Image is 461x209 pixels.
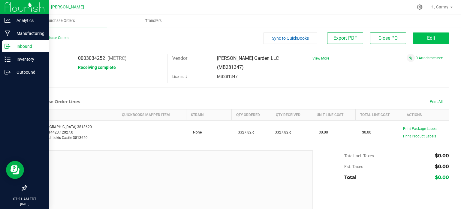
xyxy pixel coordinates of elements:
[272,36,309,41] span: Sync to QuickBooks
[107,55,127,61] span: (METRC)
[137,18,170,23] span: Transfers
[275,130,291,135] span: 3327.82 g
[172,54,187,63] label: Vendor
[117,109,186,121] th: QuickBooks Mapped Item
[39,5,84,10] span: Major [PERSON_NAME]
[402,109,449,121] th: Actions
[11,69,47,76] p: Outbound
[344,153,374,158] span: Total Incl. Taxes
[403,134,436,138] span: Print Product Labels
[217,74,238,79] span: MB281347
[6,161,24,179] iframe: Resource center
[172,72,187,81] label: License #
[327,32,363,44] button: Export PDF
[38,18,83,23] span: Purchase Orders
[235,130,255,134] span: 3327.82 g
[5,17,11,23] inline-svg: Analytics
[5,56,11,62] inline-svg: Inventory
[231,109,271,121] th: Qty Ordered
[407,54,415,62] span: Attach a document
[312,109,356,121] th: Unit Line Cost
[355,109,402,121] th: Total Line Cost
[263,32,317,44] button: Sync to QuickBooks
[5,43,11,49] inline-svg: Inbound
[31,124,114,140] div: Bud- [GEOGRAPHIC_DATA]-3813620 SKU: 1.1.14423.12027.0 Retail: Bud- Lokis Castle-3813620
[33,99,80,104] h1: Purchase Order Lines
[186,109,232,121] th: Strain
[344,174,357,180] span: Total
[107,14,200,27] a: Transfers
[217,55,279,70] span: [PERSON_NAME] Garden LLC (MB281347)
[11,56,47,63] p: Inventory
[5,30,11,36] inline-svg: Manufacturing
[435,174,449,180] span: $0.00
[312,56,329,60] a: View More
[5,69,11,75] inline-svg: Outbound
[403,127,437,131] span: Print Package Labels
[427,35,435,41] span: Edit
[435,153,449,158] span: $0.00
[27,109,117,121] th: Item
[430,100,443,104] span: Print All
[333,35,357,41] span: Export PDF
[3,196,47,202] p: 07:21 AM EDT
[11,17,47,24] p: Analytics
[416,4,423,10] div: Manage settings
[78,65,116,70] span: Receiving complete
[435,164,449,169] span: $0.00
[11,43,47,50] p: Inbound
[370,32,406,44] button: Close PO
[378,35,398,41] span: Close PO
[316,130,328,134] span: $0.00
[11,30,47,37] p: Manufacturing
[3,202,47,206] p: [DATE]
[359,130,371,134] span: $0.00
[78,55,105,61] span: 0003034252
[413,32,449,44] button: Edit
[271,109,312,121] th: Qty Received
[190,130,202,134] span: None
[430,5,450,9] span: Hi, Camry!
[31,155,95,162] span: Notes
[14,14,107,27] a: Purchase Orders
[416,56,443,60] a: 0 Attachments
[344,164,363,169] span: Est. Taxes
